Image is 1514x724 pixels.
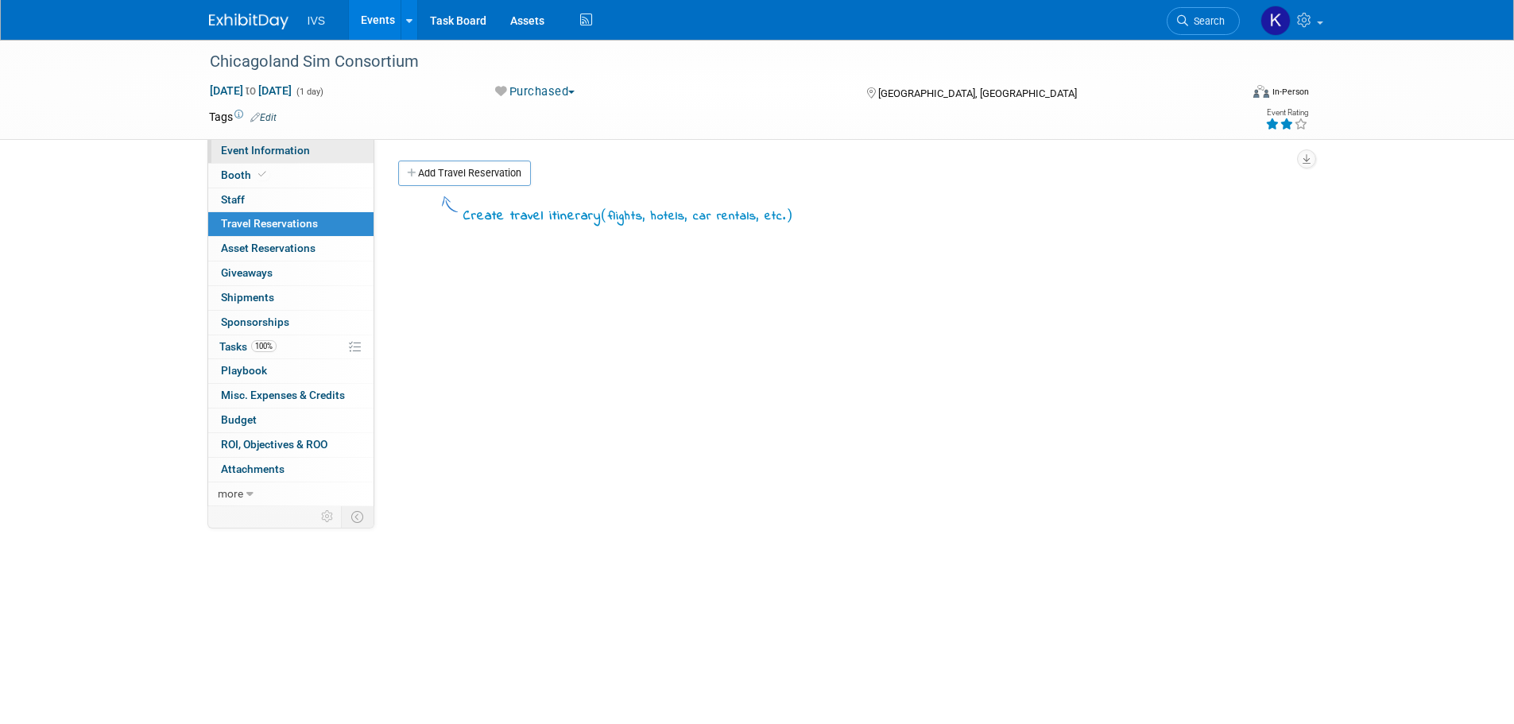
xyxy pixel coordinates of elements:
td: Tags [209,109,277,125]
a: ROI, Objectives & ROO [208,433,374,457]
span: Booth [221,168,269,181]
span: Sponsorships [221,316,289,328]
a: Booth [208,164,374,188]
span: Misc. Expenses & Credits [221,389,345,401]
td: Toggle Event Tabs [341,506,374,527]
span: Attachments [221,463,285,475]
a: Budget [208,408,374,432]
img: ExhibitDay [209,14,288,29]
a: Playbook [208,359,374,383]
span: IVS [308,14,326,27]
span: Event Information [221,144,310,157]
span: Asset Reservations [221,242,316,254]
span: Budget [221,413,257,426]
span: Travel Reservations [221,217,318,230]
a: Event Information [208,139,374,163]
a: Attachments [208,458,374,482]
a: Add Travel Reservation [398,161,531,186]
div: In-Person [1272,86,1309,98]
span: Giveaways [221,266,273,279]
div: Event Rating [1265,109,1308,117]
a: Search [1167,7,1240,35]
span: ( [601,207,608,223]
a: Travel Reservations [208,212,374,236]
span: Search [1188,15,1225,27]
a: Misc. Expenses & Credits [208,384,374,408]
img: Karl Fauerbach [1260,6,1291,36]
td: Personalize Event Tab Strip [314,506,342,527]
span: Playbook [221,364,267,377]
span: ROI, Objectives & ROO [221,438,327,451]
a: Asset Reservations [208,237,374,261]
span: (1 day) [295,87,323,97]
a: more [208,482,374,506]
span: Staff [221,193,245,206]
span: flights, hotels, car rentals, etc. [608,207,786,225]
i: Booth reservation complete [258,170,266,179]
div: Create travel itinerary [463,205,793,226]
img: Format-Inperson.png [1253,85,1269,98]
span: more [218,487,243,500]
div: Event Format [1146,83,1310,106]
span: Shipments [221,291,274,304]
a: Shipments [208,286,374,310]
span: ) [786,207,793,223]
a: Tasks100% [208,335,374,359]
a: Edit [250,112,277,123]
span: [DATE] [DATE] [209,83,292,98]
span: [GEOGRAPHIC_DATA], [GEOGRAPHIC_DATA] [878,87,1077,99]
span: to [243,84,258,97]
a: Sponsorships [208,311,374,335]
div: Chicagoland Sim Consortium [204,48,1216,76]
button: Purchased [490,83,581,100]
span: 100% [251,340,277,352]
a: Staff [208,188,374,212]
a: Giveaways [208,261,374,285]
span: Tasks [219,340,277,353]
